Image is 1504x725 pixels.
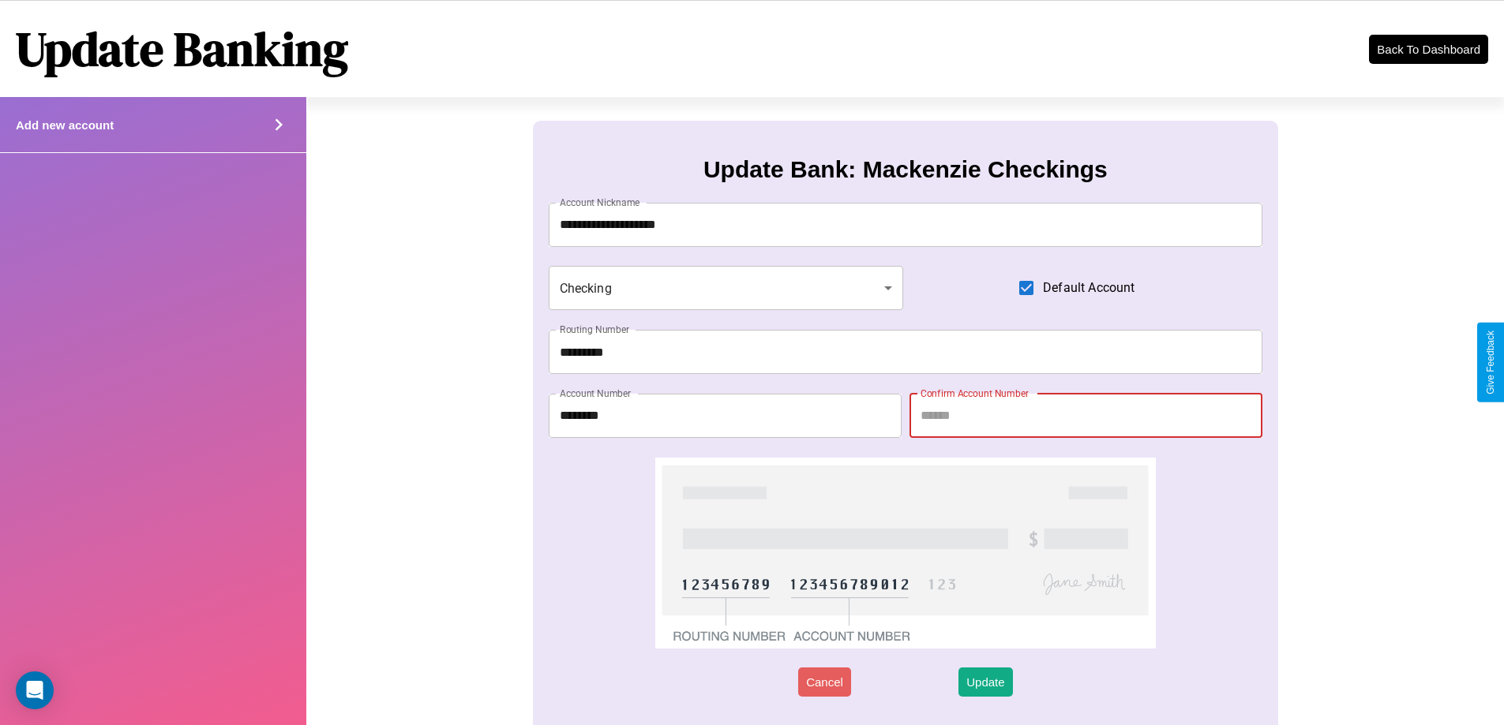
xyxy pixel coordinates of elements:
h3: Update Bank: Mackenzie Checkings [703,156,1108,183]
span: Default Account [1043,278,1135,297]
h1: Update Banking [16,17,348,81]
div: Open Intercom Messenger [16,671,54,709]
h4: Add new account [16,118,114,132]
img: check [655,458,1155,648]
div: Give Feedback [1485,331,1496,394]
button: Cancel [798,667,851,697]
div: Checking [549,266,904,310]
label: Routing Number [560,323,629,336]
button: Back To Dashboard [1369,35,1488,64]
label: Account Nickname [560,196,640,209]
button: Update [958,667,1012,697]
label: Account Number [560,387,631,400]
label: Confirm Account Number [921,387,1029,400]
